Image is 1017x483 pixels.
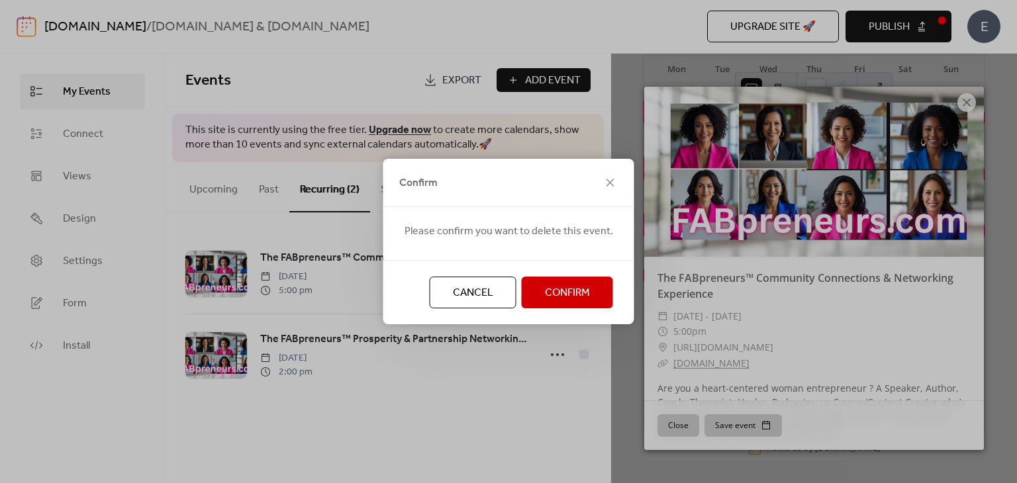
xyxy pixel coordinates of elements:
span: Please confirm you want to delete this event. [405,224,613,240]
span: Confirm [545,285,590,301]
span: Cancel [453,285,493,301]
button: Cancel [430,277,516,308]
span: Confirm [399,175,438,191]
button: Confirm [522,277,613,308]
